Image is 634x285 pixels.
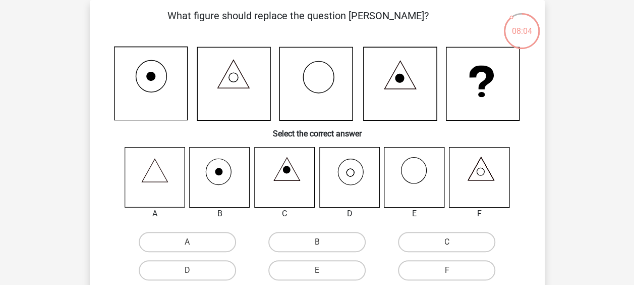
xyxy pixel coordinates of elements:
[139,232,236,252] label: A
[503,12,541,37] div: 08:04
[376,208,452,220] div: E
[182,208,258,220] div: B
[106,121,529,138] h6: Select the correct answer
[398,260,495,280] label: F
[268,232,366,252] label: B
[441,208,517,220] div: F
[398,232,495,252] label: C
[312,208,388,220] div: D
[247,208,323,220] div: C
[106,8,491,38] p: What figure should replace the question [PERSON_NAME]?
[139,260,236,280] label: D
[117,208,193,220] div: A
[268,260,366,280] label: E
